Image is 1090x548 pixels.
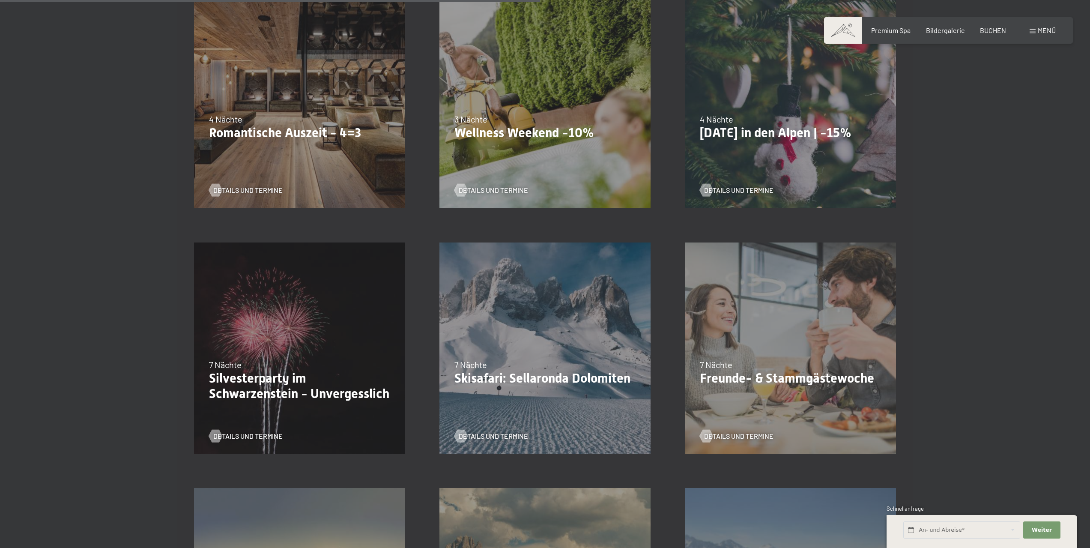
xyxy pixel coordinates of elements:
[700,431,773,441] a: Details und Termine
[454,186,528,195] a: Details und Termine
[209,114,242,124] span: 4 Nächte
[704,431,773,441] span: Details und Termine
[209,359,242,370] span: 7 Nächte
[454,125,636,141] p: Wellness Weekend -10%
[700,359,732,370] span: 7 Nächte
[871,26,911,34] a: Premium Spa
[459,186,528,195] span: Details und Termine
[700,186,773,195] a: Details und Termine
[454,431,528,441] a: Details und Termine
[700,125,881,141] p: [DATE] in den Alpen | -15%
[454,371,636,386] p: Skisafari: Sellaronda Dolomiten
[454,359,487,370] span: 7 Nächte
[454,114,487,124] span: 3 Nächte
[209,186,283,195] a: Details und Termine
[700,371,881,386] p: Freunde- & Stammgästewoche
[1023,521,1060,539] button: Weiter
[209,125,390,141] p: Romantische Auszeit - 4=3
[704,186,773,195] span: Details und Termine
[209,371,390,401] p: Silvesterparty im Schwarzenstein - Unvergesslich
[213,431,283,441] span: Details und Termine
[1032,526,1052,534] span: Weiter
[887,505,924,512] span: Schnellanfrage
[1038,26,1056,34] span: Menü
[459,431,528,441] span: Details und Termine
[213,186,283,195] span: Details und Termine
[980,26,1006,34] a: BUCHEN
[700,114,733,124] span: 4 Nächte
[926,26,965,34] a: Bildergalerie
[209,431,283,441] a: Details und Termine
